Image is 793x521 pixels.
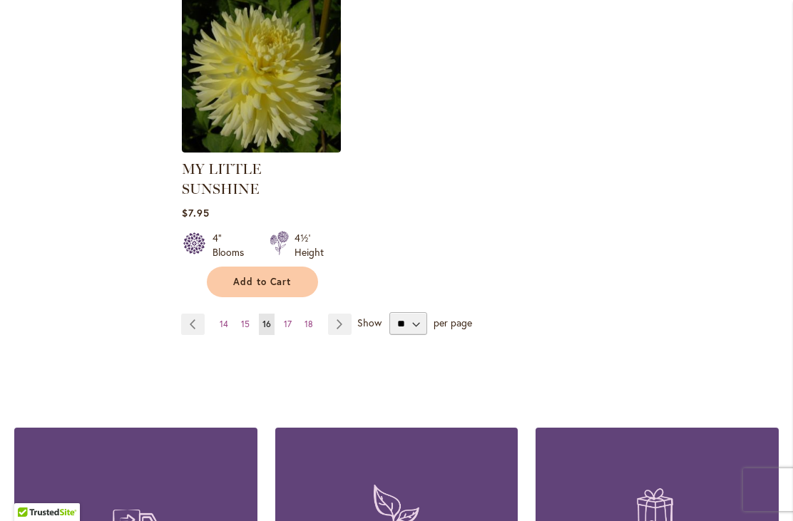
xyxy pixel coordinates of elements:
[280,314,295,335] a: 17
[182,142,341,155] a: MY LITTLE SUNSHINE
[182,206,210,220] span: $7.95
[11,470,51,510] iframe: Launch Accessibility Center
[216,314,232,335] a: 14
[241,319,250,329] span: 15
[305,319,313,329] span: 18
[182,160,261,197] a: MY LITTLE SUNSHINE
[213,231,252,259] div: 4" Blooms
[295,231,324,259] div: 4½' Height
[262,319,271,329] span: 16
[220,319,228,329] span: 14
[237,314,253,335] a: 15
[434,316,472,329] span: per page
[207,267,318,297] button: Add to Cart
[357,316,382,329] span: Show
[301,314,317,335] a: 18
[284,319,292,329] span: 17
[233,276,292,288] span: Add to Cart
